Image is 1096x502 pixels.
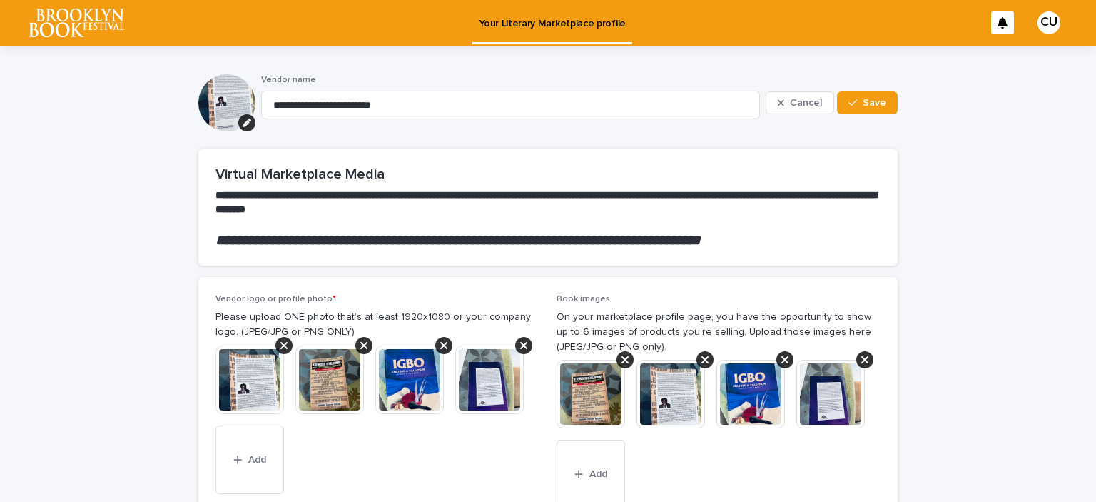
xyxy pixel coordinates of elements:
p: Please upload ONE photo that’s at least 1920x1080 or your company logo. (JPEG/JPG or PNG ONLY) [215,310,539,340]
div: CU [1037,11,1060,34]
span: Add [589,469,607,479]
button: Cancel [766,91,834,114]
button: Add [215,426,284,494]
span: Save [863,98,886,108]
h2: Virtual Marketplace Media [215,166,881,183]
span: Vendor logo or profile photo [215,295,336,303]
span: Book images [557,295,610,303]
span: Add [248,455,266,465]
p: On your marketplace profile page, you have the opportunity to show up to 6 images of products you... [557,310,881,354]
span: Cancel [790,98,822,108]
img: l65f3yHPToSKODuEVUav [29,9,124,37]
button: Save [837,91,898,114]
span: Vendor name [261,76,316,84]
